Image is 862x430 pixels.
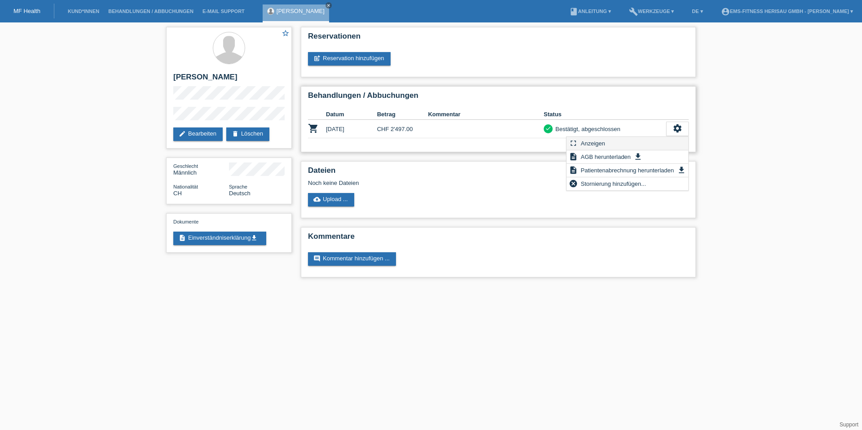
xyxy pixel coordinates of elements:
[63,9,104,14] a: Kund*innen
[173,184,198,189] span: Nationalität
[629,7,638,16] i: build
[428,109,544,120] th: Kommentar
[569,139,578,148] i: fullscreen
[13,8,40,14] a: MF Health
[326,109,377,120] th: Datum
[313,255,321,262] i: comment
[553,124,620,134] div: Bestätigt, abgeschlossen
[308,123,319,134] i: POSP00025860
[308,252,396,266] a: commentKommentar hinzufügen ...
[226,127,269,141] a: deleteLöschen
[251,234,258,241] i: get_app
[308,52,391,66] a: post_addReservation hinzufügen
[545,125,551,132] i: check
[717,9,858,14] a: account_circleEMS-Fitness Herisau GmbH - [PERSON_NAME] ▾
[173,232,266,245] a: descriptionEinverständniserklärungget_app
[229,184,247,189] span: Sprache
[308,166,689,180] h2: Dateien
[281,29,290,37] i: star_border
[377,120,428,138] td: CHF 2'497.00
[179,130,186,137] i: edit
[326,120,377,138] td: [DATE]
[179,234,186,241] i: description
[308,91,689,105] h2: Behandlungen / Abbuchungen
[565,9,616,14] a: bookAnleitung ▾
[325,2,332,9] a: close
[173,163,198,169] span: Geschlecht
[277,8,325,14] a: [PERSON_NAME]
[326,3,331,8] i: close
[232,130,239,137] i: delete
[308,180,582,186] div: Noch keine Dateien
[544,109,666,120] th: Status
[308,232,689,246] h2: Kommentare
[173,73,285,86] h2: [PERSON_NAME]
[308,32,689,45] h2: Reservationen
[721,7,730,16] i: account_circle
[569,7,578,16] i: book
[198,9,249,14] a: E-Mail Support
[580,151,632,162] span: AGB herunterladen
[687,9,707,14] a: DE ▾
[173,127,223,141] a: editBearbeiten
[377,109,428,120] th: Betrag
[173,190,182,197] span: Schweiz
[104,9,198,14] a: Behandlungen / Abbuchungen
[308,193,354,206] a: cloud_uploadUpload ...
[580,138,607,149] span: Anzeigen
[173,219,198,224] span: Dokumente
[173,162,229,176] div: Männlich
[313,55,321,62] i: post_add
[281,29,290,39] a: star_border
[313,196,321,203] i: cloud_upload
[625,9,679,14] a: buildWerkzeuge ▾
[229,190,251,197] span: Deutsch
[673,123,682,133] i: settings
[840,421,858,428] a: Support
